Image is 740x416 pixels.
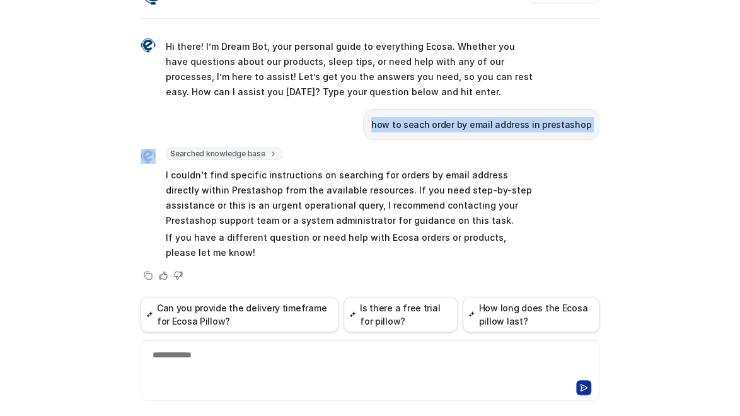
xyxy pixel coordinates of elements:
p: Hi there! I’m Dream Bot, your personal guide to everything Ecosa. Whether you have questions abou... [166,39,535,100]
p: If you have a different question or need help with Ecosa orders or products, please let me know! [166,230,535,260]
p: I couldn't find specific instructions on searching for orders by email address directly within Pr... [166,168,535,228]
img: Widget [141,38,156,53]
button: How long does the Ecosa pillow last? [463,297,599,332]
img: Widget [141,149,156,164]
span: Searched knowledge base [166,147,282,160]
button: Is there a free trial for pillow? [344,297,458,332]
p: how to seach order by email address in prestashop [371,117,591,132]
button: Can you provide the delivery timeframe for Ecosa Pillow? [141,297,338,332]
